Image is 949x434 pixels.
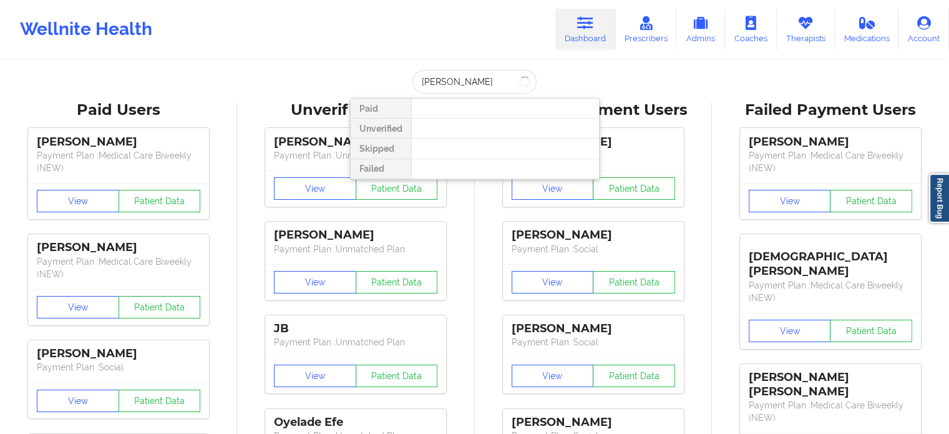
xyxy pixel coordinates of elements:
button: View [274,177,356,200]
div: Paid [351,99,411,119]
div: Failed Payment Users [721,101,940,120]
button: Patient Data [593,177,675,200]
a: Account [898,9,949,50]
p: Payment Plan : Unmatched Plan [274,336,437,348]
button: View [512,271,594,293]
p: Payment Plan : Social [37,361,200,373]
div: [PERSON_NAME] [749,135,912,149]
p: Payment Plan : Social [512,336,675,348]
button: Patient Data [830,320,912,342]
button: View [512,365,594,387]
div: [PERSON_NAME] [37,240,200,255]
button: Patient Data [830,190,912,212]
button: Patient Data [593,271,675,293]
p: Payment Plan : Medical Care Biweekly (NEW) [37,255,200,280]
a: Dashboard [555,9,615,50]
div: Unverified [351,119,411,139]
p: Payment Plan : Social [512,243,675,255]
div: [PERSON_NAME] [37,347,200,361]
a: Therapists [777,9,835,50]
a: Medications [835,9,899,50]
button: View [749,190,831,212]
div: [PERSON_NAME] [512,322,675,336]
button: Patient Data [119,296,201,318]
button: Patient Data [356,177,438,200]
p: Payment Plan : Unmatched Plan [274,243,437,255]
div: Paid Users [9,101,228,120]
button: View [274,271,356,293]
button: View [37,190,119,212]
div: [PERSON_NAME] [512,228,675,242]
div: JB [274,322,437,336]
div: Unverified Users [246,101,465,120]
a: Admins [676,9,725,50]
div: Oyelade Efe [274,415,437,430]
div: [PERSON_NAME] [274,135,437,149]
button: View [37,390,119,412]
p: Payment Plan : Medical Care Biweekly (NEW) [749,279,912,304]
button: Patient Data [593,365,675,387]
p: Payment Plan : Medical Care Biweekly (NEW) [749,399,912,424]
div: Skipped [351,139,411,159]
button: View [512,177,594,200]
div: Failed [351,159,411,179]
div: [PERSON_NAME] [37,135,200,149]
button: View [37,296,119,318]
p: Payment Plan : Medical Care Biweekly (NEW) [37,149,200,174]
p: Payment Plan : Unmatched Plan [274,149,437,162]
div: [PERSON_NAME] [512,415,675,430]
p: Payment Plan : Medical Care Biweekly (NEW) [749,149,912,174]
a: Coaches [725,9,777,50]
div: [DEMOGRAPHIC_DATA][PERSON_NAME] [749,240,912,279]
button: Patient Data [356,271,438,293]
button: Patient Data [119,190,201,212]
button: View [274,365,356,387]
a: Report Bug [929,174,949,223]
div: [PERSON_NAME] [274,228,437,242]
a: Prescribers [615,9,677,50]
div: [PERSON_NAME] [PERSON_NAME] [749,370,912,399]
button: Patient Data [356,365,438,387]
button: Patient Data [119,390,201,412]
button: View [749,320,831,342]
